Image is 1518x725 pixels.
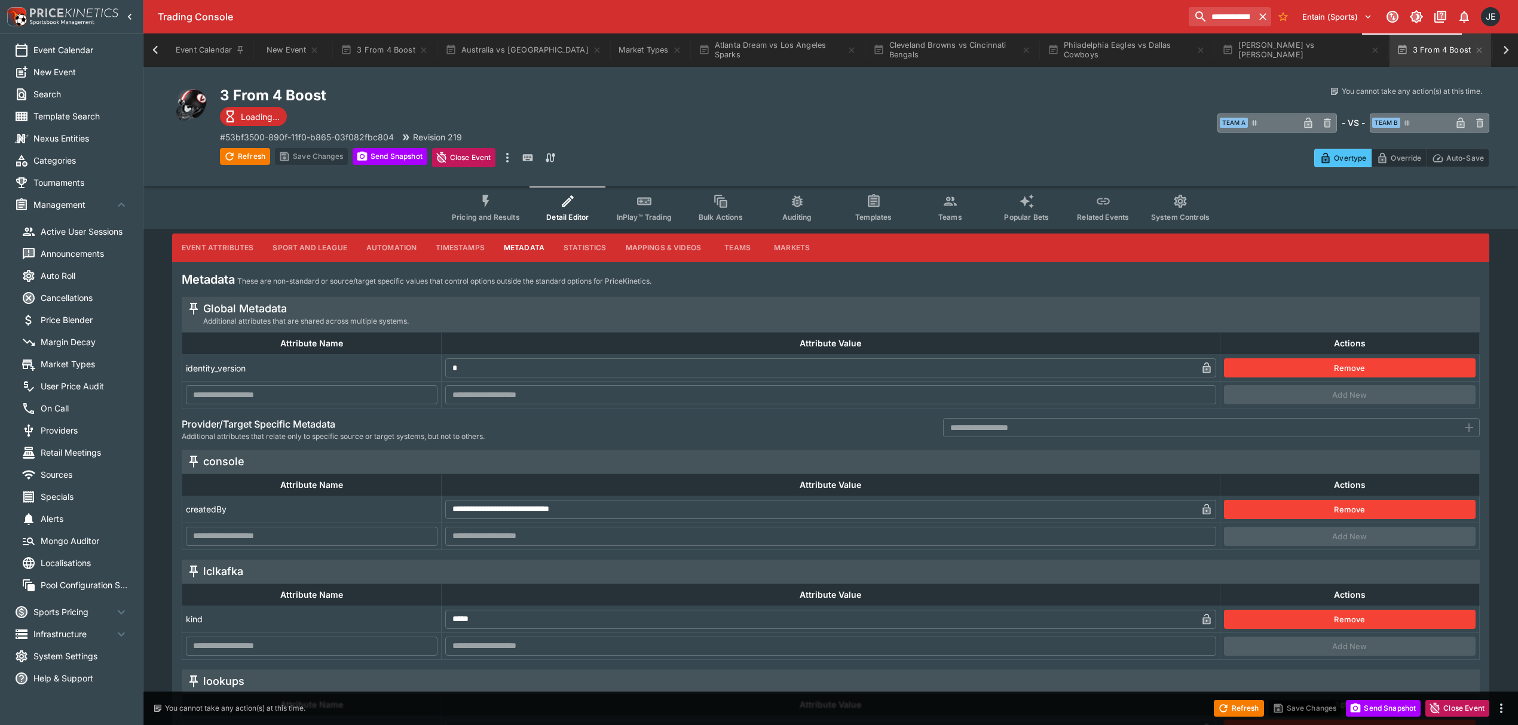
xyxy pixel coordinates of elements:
[452,213,520,222] span: Pricing and Results
[357,234,427,262] button: Automation
[1371,149,1427,167] button: Override
[764,234,819,262] button: Markets
[41,291,128,304] span: Cancellations
[432,148,496,167] button: Close Event
[1342,86,1482,97] p: You cannot take any action(s) at this time.
[611,33,689,67] button: Market Types
[1314,149,1489,167] div: Start From
[263,234,356,262] button: Sport and League
[1427,149,1489,167] button: Auto-Save
[41,314,128,326] span: Price Blender
[182,583,442,606] th: Attribute Name
[1040,33,1213,67] button: Philadelphia Eagles vs Dallas Cowboys
[500,148,515,167] button: more
[237,275,651,287] p: These are non-standard or source/target specific values that control options outside the standard...
[1224,358,1476,377] button: Remove
[41,490,128,503] span: Specials
[855,213,892,222] span: Templates
[182,272,235,287] h4: Metadata
[33,154,128,167] span: Categories
[41,402,128,414] span: On Call
[1215,33,1387,67] button: [PERSON_NAME] vs [PERSON_NAME]
[182,418,485,431] h6: Provider/Target Specific Metadata
[1346,700,1421,717] button: Send Snapshot
[33,88,128,100] span: Search
[554,234,616,262] button: Statistics
[442,186,1219,229] div: Event type filters
[1481,7,1500,26] div: James Edlin
[203,315,409,327] span: Additional attributes that are shared across multiple systems.
[1220,474,1479,496] th: Actions
[1372,118,1400,128] span: Team B
[1274,7,1293,26] button: No Bookmarks
[1077,213,1129,222] span: Related Events
[255,33,331,67] button: New Event
[41,336,128,348] span: Margin Decay
[182,431,485,443] span: Additional attributes that relate only to specific source or target systems, but not to others.
[33,650,128,662] span: System Settings
[333,33,435,67] button: 3 From 4 Boost
[33,628,114,640] span: Infrastructure
[1342,116,1365,129] h6: - VS -
[182,474,442,496] th: Attribute Name
[494,234,554,262] button: Metadata
[1224,500,1476,519] button: Remove
[41,534,128,547] span: Mongo Auditor
[220,86,855,105] h2: Copy To Clipboard
[33,176,128,189] span: Tournaments
[33,606,114,618] span: Sports Pricing
[1220,118,1248,128] span: Team A
[203,454,244,468] h5: console
[353,148,427,165] button: Send Snapshot
[30,8,118,17] img: PriceKinetics
[1004,213,1049,222] span: Popular Bets
[1477,4,1504,30] button: James Edlin
[182,333,442,355] th: Attribute Name
[442,583,1220,606] th: Attribute Value
[782,213,812,222] span: Auditing
[426,234,494,262] button: Timestamps
[182,355,442,382] td: identity_version
[1391,152,1421,164] p: Override
[1453,6,1475,27] button: Notifications
[1406,6,1427,27] button: Toggle light/dark mode
[1382,6,1403,27] button: Connected to PK
[41,446,128,459] span: Retail Meetings
[33,44,128,56] span: Event Calendar
[1214,700,1264,717] button: Refresh
[442,474,1220,496] th: Attribute Value
[220,148,270,165] button: Refresh
[699,213,743,222] span: Bulk Actions
[33,66,128,78] span: New Event
[1220,333,1479,355] th: Actions
[41,269,128,282] span: Auto Roll
[1430,6,1451,27] button: Documentation
[33,132,128,145] span: Nexus Entities
[203,674,244,688] h5: lookups
[165,703,305,714] p: You cannot take any action(s) at this time.
[220,131,394,143] p: Copy To Clipboard
[938,213,962,222] span: Teams
[41,358,128,370] span: Market Types
[41,512,128,525] span: Alerts
[866,33,1038,67] button: Cleveland Browns vs Cincinnati Bengals
[203,302,409,315] h5: Global Metadata
[711,234,764,262] button: Teams
[33,110,128,122] span: Template Search
[158,11,1184,23] div: Trading Console
[1334,152,1366,164] p: Overtype
[33,672,128,684] span: Help & Support
[546,213,589,222] span: Detail Editor
[1494,701,1508,715] button: more
[41,557,128,569] span: Localisations
[1446,152,1484,164] p: Auto-Save
[413,131,462,143] p: Revision 219
[33,198,114,211] span: Management
[241,110,280,123] p: Loading...
[182,496,442,523] td: createdBy
[41,225,128,238] span: Active User Sessions
[203,564,243,578] h5: lclkafka
[1314,149,1372,167] button: Overtype
[41,247,128,260] span: Announcements
[172,234,263,262] button: Event Attributes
